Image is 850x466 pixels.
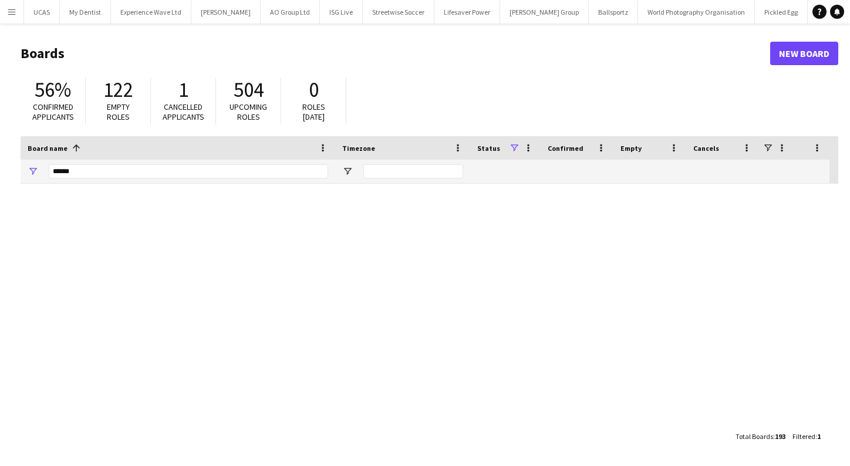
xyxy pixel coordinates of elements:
[302,102,325,122] span: Roles [DATE]
[589,1,638,23] button: Ballsportz
[736,425,785,448] div: :
[755,1,808,23] button: Pickled Egg
[111,1,191,23] button: Experience Wave Ltd
[234,77,264,103] span: 504
[191,1,261,23] button: [PERSON_NAME]
[32,102,74,122] span: Confirmed applicants
[261,1,320,23] button: AO Group Ltd
[434,1,500,23] button: Lifesaver Power
[770,42,838,65] a: New Board
[28,166,38,177] button: Open Filter Menu
[548,144,583,153] span: Confirmed
[342,144,375,153] span: Timezone
[363,1,434,23] button: Streetwise Soccer
[24,1,60,23] button: UCAS
[320,1,363,23] button: ISG Live
[60,1,111,23] button: My Dentist
[638,1,755,23] button: World Photography Organisation
[103,77,133,103] span: 122
[792,432,815,441] span: Filtered
[342,166,353,177] button: Open Filter Menu
[178,77,188,103] span: 1
[693,144,719,153] span: Cancels
[792,425,821,448] div: :
[363,164,463,178] input: Timezone Filter Input
[620,144,642,153] span: Empty
[230,102,267,122] span: Upcoming roles
[163,102,204,122] span: Cancelled applicants
[107,102,130,122] span: Empty roles
[477,144,500,153] span: Status
[817,432,821,441] span: 1
[21,45,770,62] h1: Boards
[309,77,319,103] span: 0
[49,164,328,178] input: Board name Filter Input
[28,144,68,153] span: Board name
[775,432,785,441] span: 193
[500,1,589,23] button: [PERSON_NAME] Group
[736,432,773,441] span: Total Boards
[35,77,71,103] span: 56%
